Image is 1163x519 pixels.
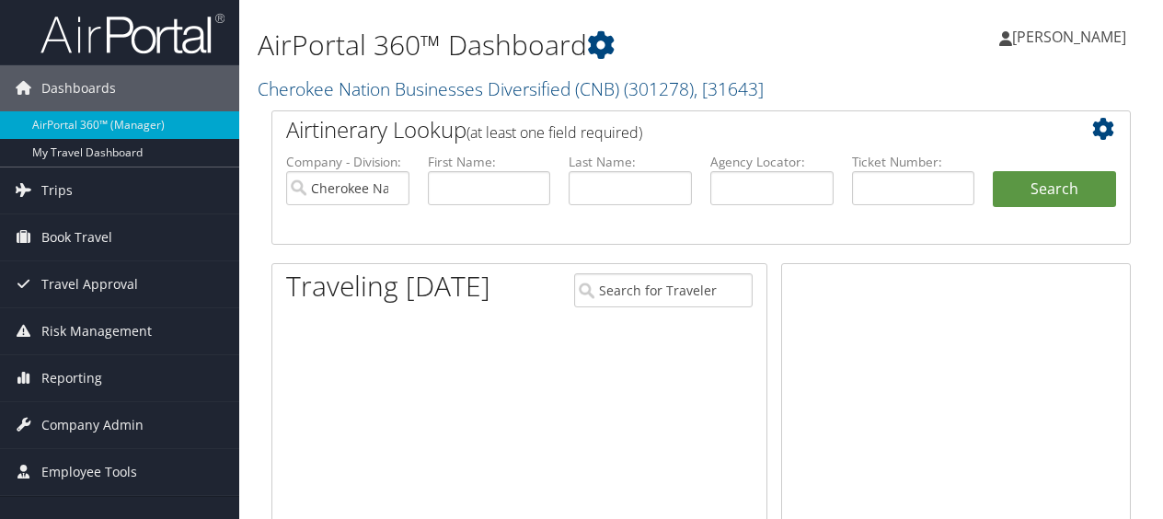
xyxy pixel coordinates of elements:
h1: Traveling [DATE] [286,267,490,306]
span: Travel Approval [41,261,138,307]
span: Employee Tools [41,449,137,495]
span: Trips [41,167,73,213]
h2: Airtinerary Lookup [286,114,1044,145]
a: Cherokee Nation Businesses Diversified (CNB) [258,76,764,101]
span: [PERSON_NAME] [1012,27,1126,47]
label: Agency Locator: [710,153,834,171]
button: Search [993,171,1116,208]
span: Reporting [41,355,102,401]
input: Search for Traveler [574,273,753,307]
label: First Name: [428,153,551,171]
span: Company Admin [41,402,144,448]
span: Dashboards [41,65,116,111]
img: airportal-logo.png [40,12,225,55]
span: (at least one field required) [466,122,642,143]
label: Last Name: [569,153,692,171]
span: , [ 31643 ] [694,76,764,101]
h1: AirPortal 360™ Dashboard [258,26,849,64]
a: [PERSON_NAME] [999,9,1145,64]
span: ( 301278 ) [624,76,694,101]
label: Company - Division: [286,153,409,171]
label: Ticket Number: [852,153,975,171]
span: Risk Management [41,308,152,354]
span: Book Travel [41,214,112,260]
